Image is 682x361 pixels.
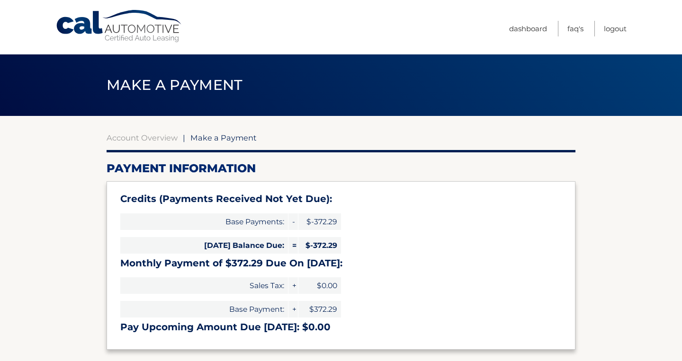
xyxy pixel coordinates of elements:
[288,277,298,294] span: +
[55,9,183,43] a: Cal Automotive
[120,213,288,230] span: Base Payments:
[107,161,575,176] h2: Payment Information
[120,193,562,205] h3: Credits (Payments Received Not Yet Due):
[298,301,341,317] span: $372.29
[604,21,627,36] a: Logout
[120,321,562,333] h3: Pay Upcoming Amount Due [DATE]: $0.00
[183,133,185,142] span: |
[120,237,288,254] span: [DATE] Balance Due:
[288,213,298,230] span: -
[288,301,298,317] span: +
[567,21,583,36] a: FAQ's
[298,213,341,230] span: $-372.29
[298,277,341,294] span: $0.00
[298,237,341,254] span: $-372.29
[120,277,288,294] span: Sales Tax:
[288,237,298,254] span: =
[107,76,242,94] span: Make a Payment
[120,257,562,269] h3: Monthly Payment of $372.29 Due On [DATE]:
[120,301,288,317] span: Base Payment:
[509,21,547,36] a: Dashboard
[190,133,257,142] span: Make a Payment
[107,133,178,142] a: Account Overview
